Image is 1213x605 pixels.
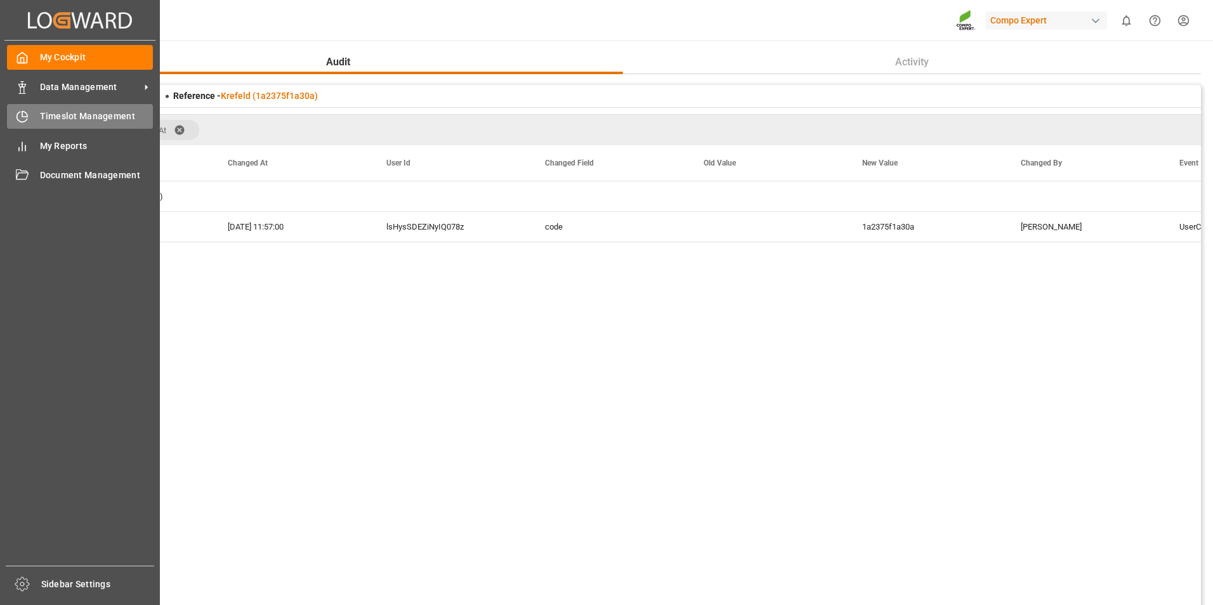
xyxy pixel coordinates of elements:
[890,55,934,70] span: Activity
[1179,159,1198,167] span: Event
[221,91,318,101] a: Krefeld (1a2375f1a30a)
[386,159,410,167] span: User Id
[213,212,371,242] div: [DATE] 11:57:00
[985,11,1107,30] div: Compo Expert
[54,50,623,74] button: Audit
[40,51,154,64] span: My Cockpit
[40,169,154,182] span: Document Management
[1006,212,1164,242] div: [PERSON_NAME]
[40,140,154,153] span: My Reports
[371,212,530,242] div: lsHysSDEZiNyIQ078z
[173,91,318,101] span: Reference -
[1141,6,1169,35] button: Help Center
[40,81,140,94] span: Data Management
[1021,159,1062,167] span: Changed By
[847,212,1006,242] div: 1a2375f1a30a
[704,159,736,167] span: Old Value
[7,163,153,188] a: Document Management
[7,133,153,158] a: My Reports
[1112,6,1141,35] button: show 0 new notifications
[41,578,155,591] span: Sidebar Settings
[7,45,153,70] a: My Cockpit
[530,212,688,242] div: code
[985,8,1112,32] button: Compo Expert
[862,159,898,167] span: New Value
[956,10,976,32] img: Screenshot%202023-09-29%20at%2010.02.21.png_1712312052.png
[545,159,594,167] span: Changed Field
[228,159,268,167] span: Changed At
[623,50,1202,74] button: Activity
[7,104,153,129] a: Timeslot Management
[321,55,355,70] span: Audit
[40,110,154,123] span: Timeslot Management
